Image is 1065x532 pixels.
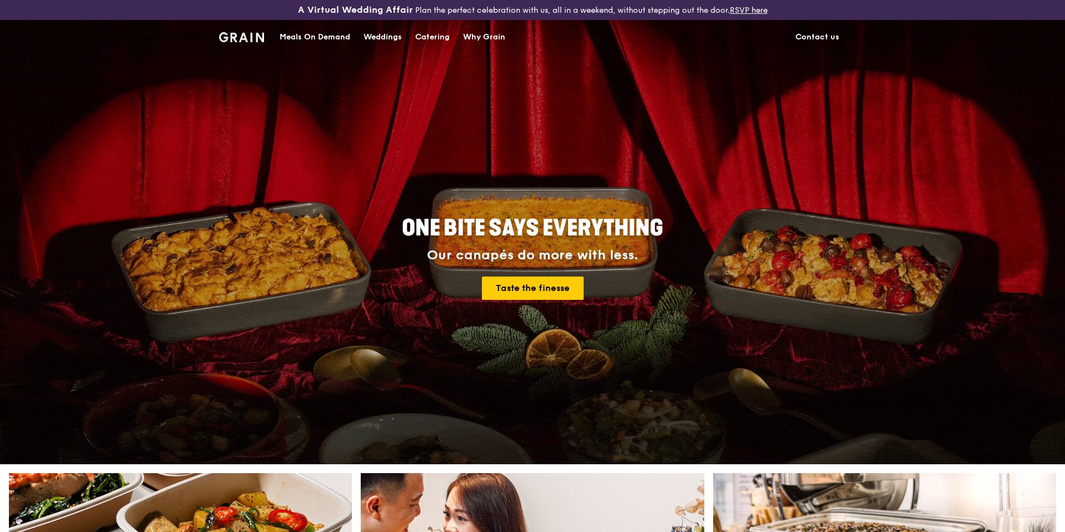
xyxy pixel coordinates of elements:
div: Plan the perfect celebration with us, all in a weekend, without stepping out the door. [212,4,853,16]
div: Meals On Demand [280,21,350,54]
a: Why Grain [456,21,512,54]
img: Grain [219,32,264,42]
div: Weddings [364,21,402,54]
div: Our canapés do more with less. [332,248,733,263]
div: Catering [415,21,450,54]
span: ONE BITE SAYS EVERYTHING [402,215,663,242]
a: GrainGrain [219,19,264,53]
a: Catering [409,21,456,54]
a: Taste the finesse [482,277,584,300]
a: Weddings [357,21,409,54]
div: Why Grain [463,21,505,54]
a: RSVP here [730,6,768,15]
h3: A Virtual Wedding Affair [298,4,413,16]
a: Contact us [789,21,846,54]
